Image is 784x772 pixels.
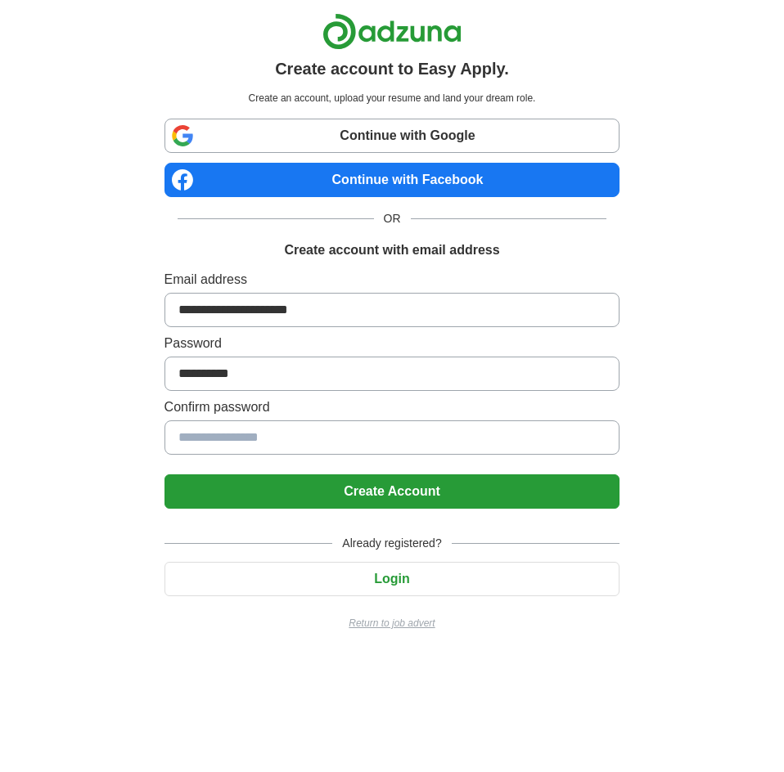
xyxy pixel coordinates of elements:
[164,616,620,631] a: Return to job advert
[322,13,462,50] img: Adzuna logo
[164,119,620,153] a: Continue with Google
[164,270,620,289] label: Email address
[275,56,509,81] h1: Create account to Easy Apply.
[284,240,499,260] h1: Create account with email address
[374,210,411,227] span: OR
[164,474,620,509] button: Create Account
[168,91,617,105] p: Create an account, upload your resume and land your dream role.
[164,397,620,417] label: Confirm password
[332,535,451,552] span: Already registered?
[164,163,620,197] a: Continue with Facebook
[164,562,620,596] button: Login
[164,334,620,353] label: Password
[164,572,620,586] a: Login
